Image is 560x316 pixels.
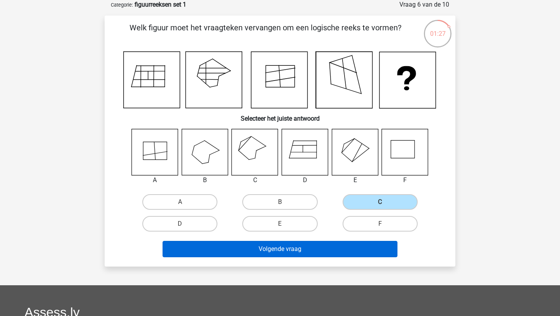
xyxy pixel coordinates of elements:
[242,216,317,232] label: E
[226,176,284,185] div: C
[117,109,443,122] h6: Selecteer het juiste antwoord
[376,176,434,185] div: F
[423,19,452,39] div: 01:27
[343,216,418,232] label: F
[135,1,186,8] strong: figuurreeksen set 1
[326,176,385,185] div: E
[111,2,133,8] small: Categorie:
[117,22,414,45] p: Welk figuur moet het vraagteken vervangen om een logische reeks te vormen?
[126,176,184,185] div: A
[276,176,334,185] div: D
[343,194,418,210] label: C
[176,176,234,185] div: B
[242,194,317,210] label: B
[163,241,398,257] button: Volgende vraag
[142,194,217,210] label: A
[142,216,217,232] label: D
